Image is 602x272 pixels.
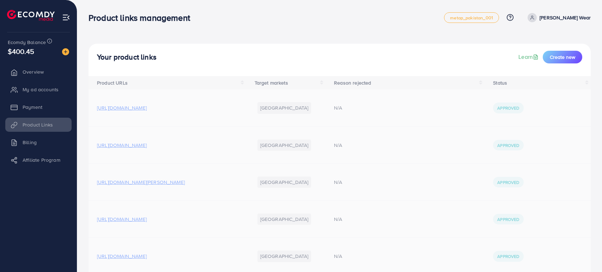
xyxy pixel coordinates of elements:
a: metap_pakistan_001 [444,12,499,23]
a: Learn [518,53,540,61]
span: metap_pakistan_001 [450,16,493,20]
a: [PERSON_NAME] Wear [525,13,591,22]
span: $400.45 [8,46,34,56]
button: Create new [543,51,582,63]
span: Ecomdy Balance [8,39,46,46]
img: menu [62,13,70,21]
h3: Product links management [89,13,196,23]
img: logo [7,10,55,21]
h4: Your product links [97,53,157,62]
p: [PERSON_NAME] Wear [540,13,591,22]
span: Create new [550,54,575,61]
img: image [62,48,69,55]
